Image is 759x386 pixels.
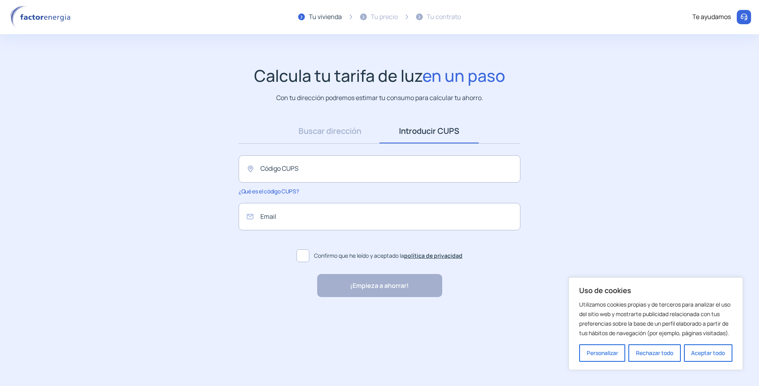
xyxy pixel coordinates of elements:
button: Aceptar todo [684,344,732,362]
img: llamar [740,13,748,21]
button: Personalizar [579,344,625,362]
img: logo factor [8,6,75,29]
button: Rechazar todo [628,344,680,362]
div: Tu precio [371,12,398,22]
p: Uso de cookies [579,286,732,295]
p: Con tu dirección podremos estimar tu consumo para calcular tu ahorro. [276,93,483,103]
p: Utilizamos cookies propias y de terceros para analizar el uso del sitio web y mostrarte publicida... [579,300,732,338]
span: Confirmo que he leído y aceptado la [314,251,462,260]
div: Uso de cookies [568,277,743,370]
a: política de privacidad [404,252,462,259]
h1: Calcula tu tarifa de luz [254,66,505,85]
div: Tu vivienda [309,12,342,22]
a: Buscar dirección [280,119,379,143]
div: Tu contrato [427,12,461,22]
a: Introducir CUPS [379,119,479,143]
span: ¿Qué es el código CUPS? [239,187,299,195]
span: en un paso [422,64,505,87]
div: Te ayudamos [692,12,731,22]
